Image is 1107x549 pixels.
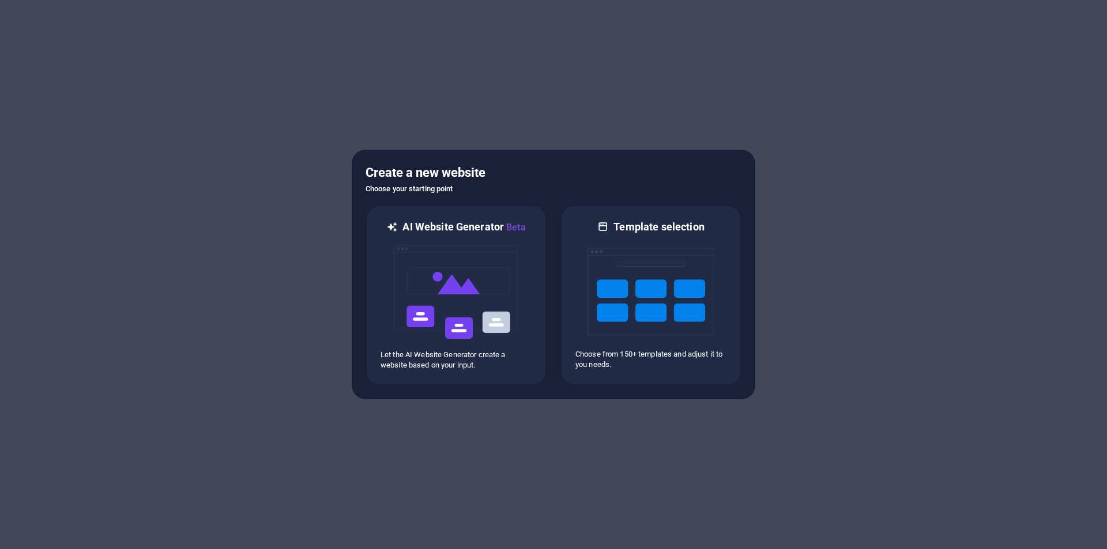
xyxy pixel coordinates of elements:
[575,349,726,370] p: Choose from 150+ templates and adjust it to you needs.
[366,182,741,196] h6: Choose your starting point
[560,205,741,385] div: Template selectionChoose from 150+ templates and adjust it to you needs.
[402,220,525,234] h6: AI Website Generator
[381,350,532,370] p: Let the AI Website Generator create a website based on your input.
[366,205,547,385] div: AI Website GeneratorBetaaiLet the AI Website Generator create a website based on your input.
[366,164,741,182] h5: Create a new website
[504,222,526,233] span: Beta
[613,220,704,234] h6: Template selection
[393,234,519,350] img: ai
